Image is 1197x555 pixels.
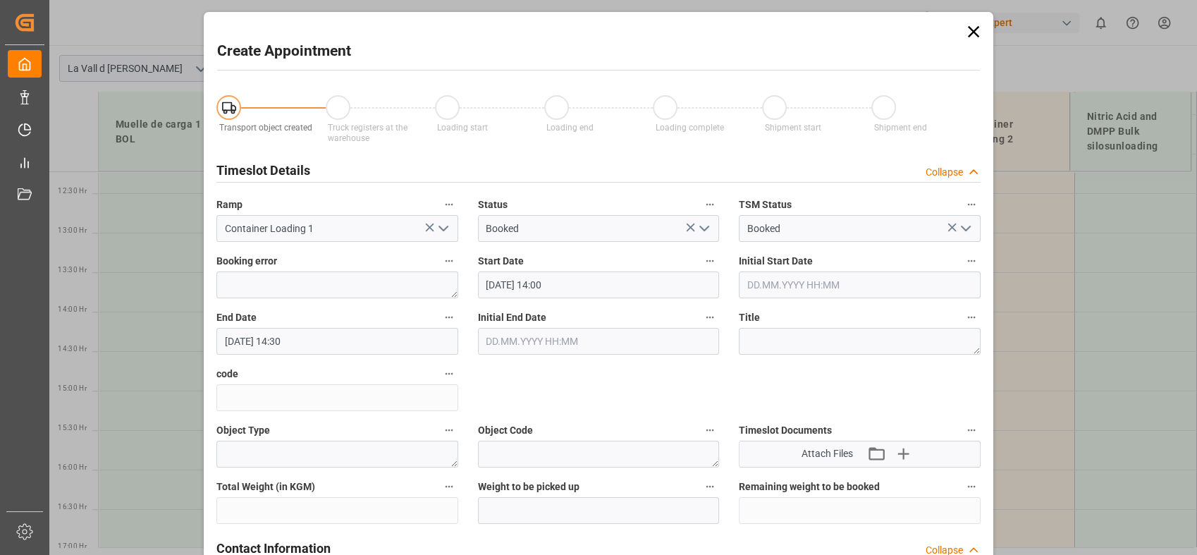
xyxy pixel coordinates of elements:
[701,308,719,327] button: Initial End Date
[478,197,508,212] span: Status
[216,161,310,180] h2: Timeslot Details
[216,328,458,355] input: DD.MM.YYYY HH:MM
[739,254,813,269] span: Initial Start Date
[216,423,270,438] span: Object Type
[739,197,792,212] span: TSM Status
[219,123,312,133] span: Transport object created
[328,123,407,143] span: Truck registers at the warehouse
[216,215,458,242] input: Type to search/select
[216,480,315,494] span: Total Weight (in KGM)
[440,195,458,214] button: Ramp
[478,480,579,494] span: Weight to be picked up
[954,218,975,240] button: open menu
[701,252,719,270] button: Start Date
[216,310,257,325] span: End Date
[962,195,981,214] button: TSM Status
[478,423,533,438] span: Object Code
[217,40,351,63] h2: Create Appointment
[701,421,719,439] button: Object Code
[701,477,719,496] button: Weight to be picked up
[216,254,277,269] span: Booking error
[739,423,832,438] span: Timeslot Documents
[739,272,981,298] input: DD.MM.YYYY HH:MM
[478,310,546,325] span: Initial End Date
[216,197,243,212] span: Ramp
[693,218,714,240] button: open menu
[874,123,927,133] span: Shipment end
[962,252,981,270] button: Initial Start Date
[440,252,458,270] button: Booking error
[701,195,719,214] button: Status
[926,165,963,180] div: Collapse
[739,310,760,325] span: Title
[802,446,853,461] span: Attach Files
[437,123,488,133] span: Loading start
[765,123,821,133] span: Shipment start
[216,367,238,382] span: code
[478,215,720,242] input: Type to search/select
[478,254,524,269] span: Start Date
[478,328,720,355] input: DD.MM.YYYY HH:MM
[962,308,981,327] button: Title
[546,123,594,133] span: Loading end
[962,421,981,439] button: Timeslot Documents
[440,308,458,327] button: End Date
[962,477,981,496] button: Remaining weight to be booked
[440,365,458,383] button: code
[478,272,720,298] input: DD.MM.YYYY HH:MM
[431,218,453,240] button: open menu
[440,421,458,439] button: Object Type
[440,477,458,496] button: Total Weight (in KGM)
[739,480,880,494] span: Remaining weight to be booked
[656,123,724,133] span: Loading complete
